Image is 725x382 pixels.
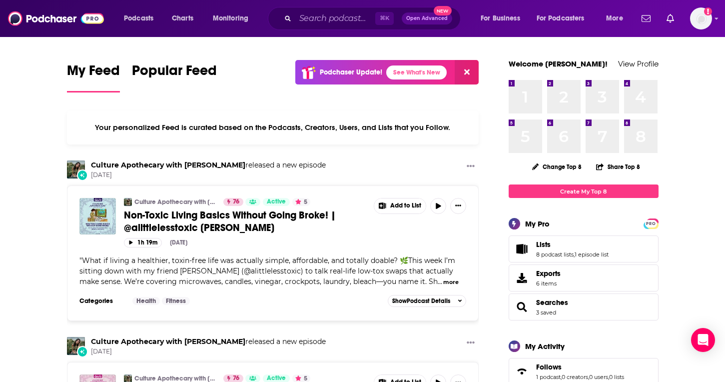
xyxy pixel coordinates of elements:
button: Show More Button [463,160,479,173]
span: Add to List [390,202,421,209]
h3: Categories [79,297,124,305]
span: Searches [509,293,659,320]
a: Follows [536,362,624,371]
img: User Profile [690,7,712,29]
a: Culture Apothecary with [PERSON_NAME] [134,198,217,206]
a: 1 episode list [575,251,609,258]
span: My Feed [67,62,120,85]
a: Charts [165,10,199,26]
a: Follows [512,364,532,378]
img: Culture Apothecary with Alex Clark [124,198,132,206]
span: More [606,11,623,25]
div: [DATE] [170,239,187,246]
a: Popular Feed [132,62,217,92]
button: open menu [474,10,533,26]
div: Your personalized Feed is curated based on the Podcasts, Creators, Users, and Lists that you Follow. [67,110,479,144]
img: Non-Toxic Living Basics Without Going Broke! | @alittlelesstoxic Shawna Holman [79,198,116,234]
a: 76 [223,198,243,206]
a: 0 lists [609,373,624,380]
span: PRO [645,220,657,227]
span: Lists [536,240,551,249]
button: 5 [292,198,310,206]
a: PRO [645,219,657,227]
span: Lists [509,235,659,262]
span: , [574,251,575,258]
span: Open Advanced [406,16,448,21]
a: See What's New [386,65,447,79]
a: 0 creators [562,373,588,380]
h3: released a new episode [91,337,326,346]
a: Fitness [162,297,190,305]
span: " [79,256,455,286]
button: Open AdvancedNew [402,12,452,24]
a: Searches [536,298,568,307]
span: Show Podcast Details [392,297,450,304]
button: open menu [117,10,166,26]
div: Search podcasts, credits, & more... [277,7,470,30]
h3: released a new episode [91,160,326,170]
svg: Add a profile image [704,7,712,15]
span: Exports [536,269,561,278]
span: 76 [233,197,239,207]
a: 3 saved [536,309,556,316]
a: Culture Apothecary with Alex Clark [91,337,245,346]
a: Create My Top 8 [509,184,659,198]
span: Non-Toxic Living Basics Without Going Broke! | @alittlelesstoxic [PERSON_NAME] [124,209,336,234]
span: , [561,373,562,380]
a: Non-Toxic Living Basics Without Going Broke! | @alittlelesstoxic [PERSON_NAME] [124,209,367,234]
span: Follows [536,362,562,371]
a: Show notifications dropdown [663,10,678,27]
p: Podchaser Update! [320,68,382,76]
button: more [443,278,459,286]
button: 1h 19m [124,238,162,247]
button: Show More Button [374,198,426,213]
a: Active [263,198,290,206]
a: Exports [509,264,659,291]
input: Search podcasts, credits, & more... [295,10,375,26]
span: [DATE] [91,347,326,356]
span: , [588,373,589,380]
span: Charts [172,11,193,25]
a: Lists [512,242,532,256]
div: My Activity [525,341,565,351]
button: Show More Button [463,337,479,349]
span: , [608,373,609,380]
button: Show More Button [450,198,466,214]
button: ShowPodcast Details [388,295,467,307]
span: For Business [481,11,520,25]
button: open menu [599,10,636,26]
span: Podcasts [124,11,153,25]
a: 8 podcast lists [536,251,574,258]
a: Searches [512,300,532,314]
button: Change Top 8 [526,160,588,173]
span: Active [267,197,286,207]
span: For Podcasters [537,11,585,25]
span: New [434,6,452,15]
span: Logged in as SolComms [690,7,712,29]
div: My Pro [525,219,550,228]
a: Health [132,297,160,305]
span: ⌘ K [375,12,394,25]
span: What if living a healthier, toxin-free life was actually simple, affordable, and totally doable? ... [79,256,455,286]
span: 6 items [536,280,561,287]
a: Show notifications dropdown [638,10,655,27]
div: Open Intercom Messenger [691,328,715,352]
a: Culture Apothecary with Alex Clark [67,337,85,355]
img: Culture Apothecary with Alex Clark [67,160,85,178]
a: Culture Apothecary with Alex Clark [91,160,245,169]
div: New Episode [77,346,88,357]
span: ... [438,277,442,286]
a: My Feed [67,62,120,92]
a: 0 users [589,373,608,380]
button: open menu [530,10,599,26]
span: Popular Feed [132,62,217,85]
a: Lists [536,240,609,249]
a: View Profile [618,59,659,68]
span: [DATE] [91,171,326,179]
span: Exports [512,271,532,285]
